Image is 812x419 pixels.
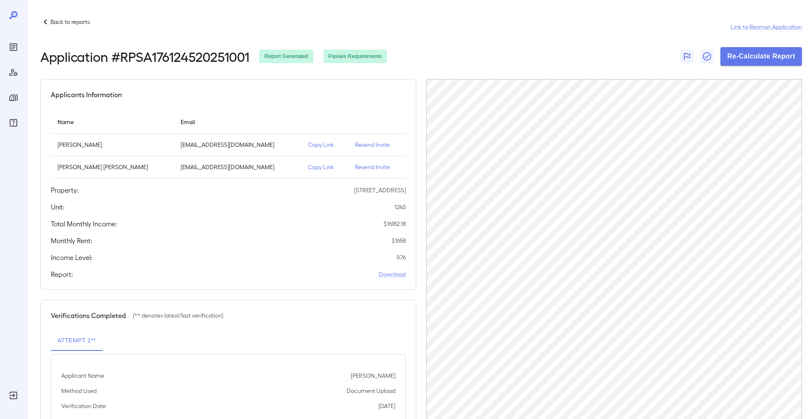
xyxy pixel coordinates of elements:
table: simple table [51,110,406,178]
p: Back to reports [50,18,90,26]
button: Attempt 1** [51,331,102,351]
p: Copy Link [308,163,342,171]
p: [EMAIL_ADDRESS][DOMAIN_NAME] [181,163,294,171]
div: FAQ [7,116,20,130]
p: [STREET_ADDRESS] [354,186,406,194]
button: Re-Calculate Report [720,47,802,66]
span: Passes Requirements [323,53,387,61]
h5: Income Level: [51,252,92,263]
p: Resend Invite [355,163,399,171]
p: Method Used [61,387,97,395]
p: [EMAIL_ADDRESS][DOMAIN_NAME] [181,141,294,149]
div: Manage Users [7,66,20,79]
div: Reports [7,40,20,54]
p: (** denotes latest/last verification) [133,311,223,320]
th: Email [174,110,301,134]
p: $ 1658 [392,236,406,245]
h5: Total Monthly Income: [51,219,117,229]
p: [PERSON_NAME] [351,371,395,380]
p: [PERSON_NAME] [58,141,167,149]
p: Verification Date [61,402,106,410]
a: Download [379,270,406,278]
p: 9.76 [397,253,406,262]
h5: Verifications Completed [51,310,126,321]
p: Document Upload [347,387,395,395]
p: 1245 [394,203,406,211]
button: Close Report [700,50,714,63]
h5: Applicants Information [51,90,122,100]
p: [PERSON_NAME] [PERSON_NAME] [58,163,167,171]
p: $ 16182.18 [384,220,406,228]
div: Log Out [7,389,20,402]
p: [DATE] [378,402,395,410]
h2: Application # RPSA176124520251001 [40,49,249,64]
p: Copy Link [308,141,342,149]
p: Resend Invite [355,141,399,149]
div: Manage Properties [7,91,20,104]
th: Name [51,110,174,134]
a: Link to Resman Application [731,23,802,31]
h5: Unit: [51,202,65,212]
h5: Report: [51,269,73,279]
button: Flag Report [680,50,694,63]
p: Applicant Name [61,371,104,380]
h5: Property: [51,185,79,195]
h5: Monthly Rent: [51,236,92,246]
span: Report Generated [259,53,313,61]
